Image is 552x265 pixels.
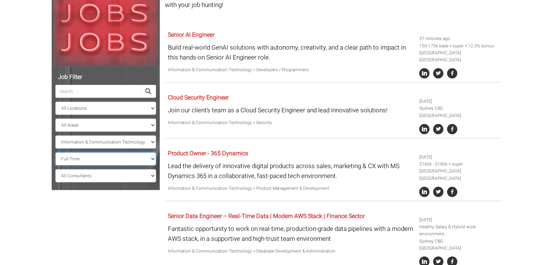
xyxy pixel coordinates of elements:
li: $160k - $180k + super [419,161,498,168]
p: Fantastic opportunity to work on real-time, production-grade data pipelines with a modern AWS sta... [168,224,414,244]
p: Build real-world GenAI solutions with autonomy, creativity, and a clear path to impact in this ha... [168,43,414,62]
li: [DATE] [419,154,498,161]
p: Information & Communication Technology > Product Management & Development [168,185,414,192]
p: Join our client’s team as a Cloud Security Engineer and lead innovative solutions! [168,105,414,115]
p: Information & Communication Technology > Security [168,119,414,126]
li: [DATE] [419,217,498,224]
a: Cloud Security Engineer [168,93,229,102]
a: Senior Data Engineer – Real-Time Data | Modern AWS Stack | Finance Sector [168,212,365,221]
li: [GEOGRAPHIC_DATA] [GEOGRAPHIC_DATA] [419,50,498,63]
li: Healthy Salary & Hybrid work environment. [419,224,498,237]
li: 150-175k base + super + 12.5% bonus [419,43,498,50]
p: Information & Communication Technology > Database Development & Administration [168,248,414,255]
li: [GEOGRAPHIC_DATA] [GEOGRAPHIC_DATA] [419,168,498,182]
li: Sydney CBD [GEOGRAPHIC_DATA] [419,105,498,119]
li: 37 minutes ago [419,35,498,42]
p: Information & Communication Technology > Developers / Programmers [168,66,414,73]
a: Product Owner - 365 Dynamics [168,149,248,158]
li: Sydney CBD [GEOGRAPHIC_DATA] [419,238,498,252]
li: [DATE] [419,98,498,105]
h5: Job Filter [55,74,156,81]
input: Search [55,85,141,98]
p: Lead the delivery of innovative digital products across sales, marketing & CX with MS Dynamics 36... [168,161,414,181]
a: Senior AI Engineer [168,30,214,39]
